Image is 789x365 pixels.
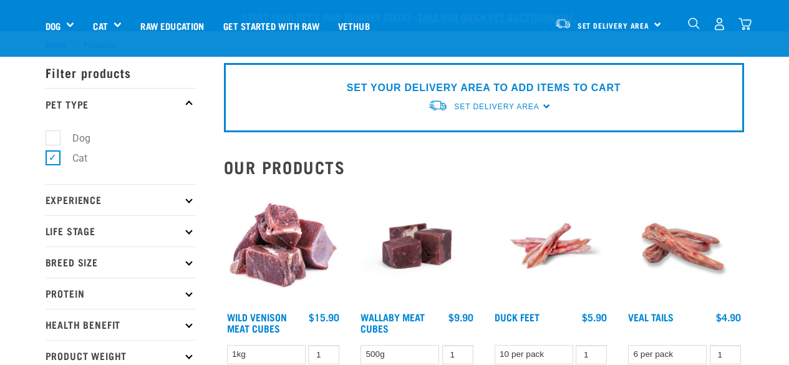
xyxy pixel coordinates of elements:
h2: Our Products [224,157,744,177]
div: $15.90 [309,311,339,323]
a: Duck Feet [495,314,540,319]
a: Dog [46,19,61,33]
p: Experience [46,184,195,215]
a: Wild Venison Meat Cubes [227,314,287,331]
p: Health Benefit [46,309,195,340]
span: Set Delivery Area [454,102,539,111]
input: 1 [442,345,473,364]
p: Life Stage [46,215,195,246]
p: Protein [46,278,195,309]
img: Wallaby Meat Cubes [357,187,477,306]
input: 1 [710,345,741,364]
input: 1 [308,345,339,364]
label: Dog [52,130,95,146]
a: Vethub [329,1,379,51]
div: $9.90 [448,311,473,323]
img: van-moving.png [428,99,448,112]
img: 1181 Wild Venison Meat Cubes Boneless 01 [224,187,343,306]
a: Veal Tails [628,314,674,319]
a: Wallaby Meat Cubes [361,314,425,331]
p: SET YOUR DELIVERY AREA TO ADD ITEMS TO CART [347,80,621,95]
a: Get started with Raw [214,1,329,51]
img: Veal Tails [625,187,744,306]
p: Pet Type [46,88,195,119]
img: home-icon-1@2x.png [688,17,700,29]
img: Raw Essentials Duck Feet Raw Meaty Bones For Dogs [491,187,611,306]
img: user.png [713,17,726,31]
p: Breed Size [46,246,195,278]
a: Cat [93,19,107,33]
p: Filter products [46,57,195,88]
img: van-moving.png [554,18,571,29]
a: Raw Education [131,1,213,51]
div: $5.90 [582,311,607,323]
div: $4.90 [716,311,741,323]
input: 1 [576,345,607,364]
img: home-icon@2x.png [738,17,752,31]
span: Set Delivery Area [578,23,650,27]
label: Cat [52,150,92,166]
